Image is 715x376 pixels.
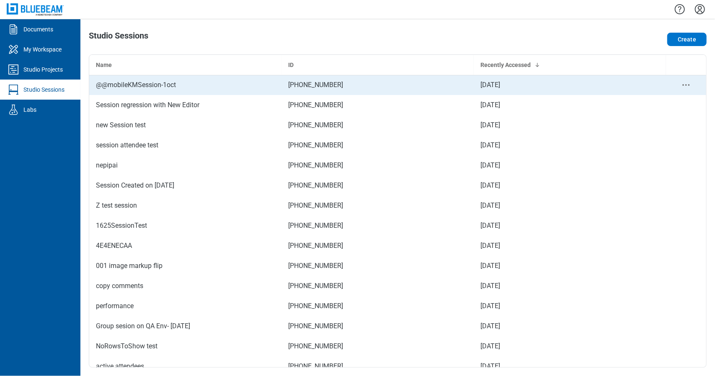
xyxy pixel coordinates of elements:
button: Settings [693,2,707,16]
td: [PHONE_NUMBER] [281,296,474,316]
td: [DATE] [474,155,666,175]
td: [DATE] [474,316,666,336]
div: Labs [23,106,36,114]
td: [PHONE_NUMBER] [281,155,474,175]
div: Name [96,61,275,69]
td: [DATE] [474,336,666,356]
td: [DATE] [474,175,666,196]
svg: Studio Projects [7,63,20,76]
div: Recently Accessed [480,61,659,69]
div: @@mobileKMSession-1oct [96,80,275,90]
td: [PHONE_NUMBER] [281,256,474,276]
td: [DATE] [474,135,666,155]
td: [PHONE_NUMBER] [281,95,474,115]
div: Documents [23,25,53,33]
td: [PHONE_NUMBER] [281,336,474,356]
div: Studio Sessions [23,85,65,94]
div: My Workspace [23,45,62,54]
svg: Documents [7,23,20,36]
td: [PHONE_NUMBER] [281,135,474,155]
td: [PHONE_NUMBER] [281,75,474,95]
svg: Studio Sessions [7,83,20,96]
td: [PHONE_NUMBER] [281,175,474,196]
div: nepipai [96,160,275,170]
button: Create [667,33,707,46]
td: [PHONE_NUMBER] [281,276,474,296]
td: [PHONE_NUMBER] [281,196,474,216]
div: Session regression with New Editor [96,100,275,110]
div: active attendees [96,361,275,371]
td: [DATE] [474,216,666,236]
td: [PHONE_NUMBER] [281,115,474,135]
div: Z test session [96,201,275,211]
td: [DATE] [474,256,666,276]
td: [DATE] [474,276,666,296]
div: ID [288,61,467,69]
div: 001 image markup flip [96,261,275,271]
button: context-menu [681,80,691,90]
div: Group sesion on QA Env- [DATE] [96,321,275,331]
td: [DATE] [474,115,666,135]
svg: My Workspace [7,43,20,56]
td: [PHONE_NUMBER] [281,236,474,256]
div: Studio Projects [23,65,63,74]
td: [DATE] [474,236,666,256]
h1: Studio Sessions [89,31,148,44]
td: [DATE] [474,196,666,216]
div: NoRowsToShow test [96,341,275,351]
div: new Session test [96,120,275,130]
div: 1625SessionTest [96,221,275,231]
td: [DATE] [474,95,666,115]
td: [PHONE_NUMBER] [281,316,474,336]
svg: Labs [7,103,20,116]
div: session attendee test [96,140,275,150]
div: 4E4ENECAA [96,241,275,251]
td: [PHONE_NUMBER] [281,216,474,236]
td: [DATE] [474,75,666,95]
div: performance [96,301,275,311]
div: copy comments [96,281,275,291]
div: Session Created on [DATE] [96,180,275,191]
td: [DATE] [474,296,666,316]
img: Bluebeam, Inc. [7,3,64,15]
